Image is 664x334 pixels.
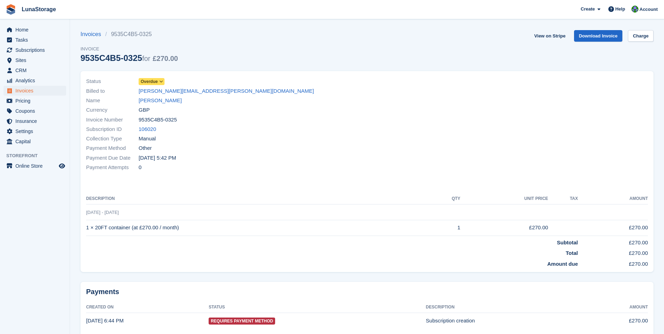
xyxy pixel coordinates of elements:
th: Tax [548,193,578,204]
span: 0 [139,163,141,172]
th: Created On [86,302,209,313]
span: CRM [15,65,57,75]
th: Description [86,193,428,204]
a: Invoices [81,30,105,39]
a: menu [4,45,66,55]
td: £270.00 [578,246,648,257]
a: menu [4,106,66,116]
span: Subscriptions [15,45,57,55]
td: £270.00 [578,220,648,236]
td: £270.00 [586,313,648,328]
span: Analytics [15,76,57,85]
a: [PERSON_NAME] [139,97,182,105]
span: Online Store [15,161,57,171]
th: Description [426,302,586,313]
th: Amount [586,302,648,313]
span: Invoice [81,46,178,53]
time: 2025-09-03 16:42:00 UTC [139,154,176,162]
a: 106020 [139,125,156,133]
a: Overdue [139,77,165,85]
span: Storefront [6,152,70,159]
th: QTY [428,193,460,204]
strong: Amount due [547,261,578,267]
th: Status [209,302,426,313]
span: Requires Payment Method [209,318,275,325]
a: [PERSON_NAME][EMAIL_ADDRESS][PERSON_NAME][DOMAIN_NAME] [139,87,314,95]
span: Status [86,77,139,85]
span: Invoice Number [86,116,139,124]
a: View on Stripe [531,30,568,42]
td: £270.00 [578,257,648,268]
span: Tasks [15,35,57,45]
td: 1 [428,220,460,236]
span: Sites [15,55,57,65]
a: Preview store [58,162,66,170]
span: [DATE] - [DATE] [86,210,119,215]
span: Create [581,6,595,13]
time: 2025-09-02 17:44:44 UTC [86,318,124,323]
a: Download Invoice [574,30,623,42]
span: Billed to [86,87,139,95]
span: Currency [86,106,139,114]
span: Overdue [141,78,158,85]
span: Pricing [15,96,57,106]
img: stora-icon-8386f47178a22dfd0bd8f6a31ec36ba5ce8667c1dd55bd0f319d3a0aa187defe.svg [6,4,16,15]
span: Home [15,25,57,35]
span: Invoices [15,86,57,96]
td: Subscription creation [426,313,586,328]
h2: Payments [86,287,648,296]
a: menu [4,76,66,85]
td: 1 × 20FT container (at £270.00 / month) [86,220,428,236]
span: Name [86,97,139,105]
td: £270.00 [460,220,548,236]
a: menu [4,161,66,171]
span: Payment Attempts [86,163,139,172]
a: menu [4,86,66,96]
span: Capital [15,137,57,146]
img: Cathal Vaughan [631,6,638,13]
span: 9535C4B5-0325 [139,116,177,124]
a: menu [4,25,66,35]
th: Unit Price [460,193,548,204]
span: Payment Due Date [86,154,139,162]
span: Manual [139,135,156,143]
a: LunaStorage [19,4,59,15]
div: 9535C4B5-0325 [81,53,178,63]
nav: breadcrumbs [81,30,178,39]
span: for [142,55,150,62]
span: Settings [15,126,57,136]
span: Coupons [15,106,57,116]
strong: Total [566,250,578,256]
a: menu [4,65,66,75]
strong: Subtotal [557,239,578,245]
span: Insurance [15,116,57,126]
a: menu [4,126,66,136]
td: £270.00 [578,236,648,246]
span: Other [139,144,152,152]
a: menu [4,116,66,126]
a: menu [4,55,66,65]
span: Payment Method [86,144,139,152]
a: menu [4,35,66,45]
span: £270.00 [153,55,178,62]
span: Collection Type [86,135,139,143]
span: GBP [139,106,150,114]
a: menu [4,96,66,106]
span: Help [615,6,625,13]
a: Charge [628,30,653,42]
th: Amount [578,193,648,204]
span: Subscription ID [86,125,139,133]
a: menu [4,137,66,146]
span: Account [639,6,658,13]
